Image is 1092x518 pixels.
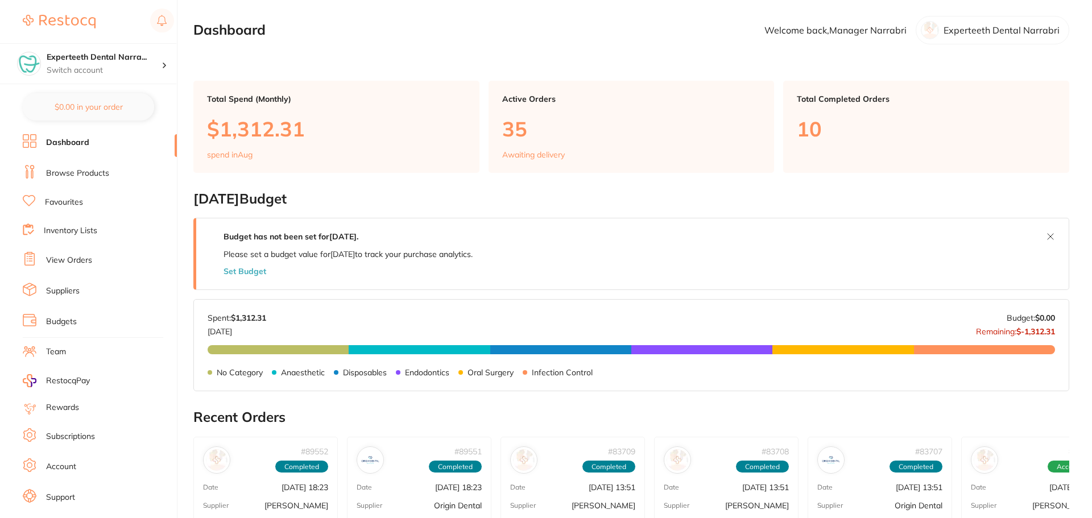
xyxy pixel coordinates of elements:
[282,483,328,492] p: [DATE] 18:23
[502,117,761,140] p: 35
[532,368,593,377] p: Infection Control
[762,447,789,456] p: # 83708
[817,502,843,509] p: Supplier
[510,483,526,491] p: Date
[664,502,689,509] p: Supplier
[974,449,995,471] img: Adam Dental
[47,52,162,63] h4: Experteeth Dental Narrabri
[193,81,479,173] a: Total Spend (Monthly)$1,312.31spend inAug
[23,374,90,387] a: RestocqPay
[23,374,36,387] img: RestocqPay
[976,322,1055,336] p: Remaining:
[46,137,89,148] a: Dashboard
[1016,326,1055,337] strong: $-1,312.31
[224,231,358,242] strong: Budget has not been set for [DATE] .
[971,502,996,509] p: Supplier
[971,483,986,491] p: Date
[890,461,942,473] span: Completed
[23,15,96,28] img: Restocq Logo
[301,447,328,456] p: # 89552
[208,322,266,336] p: [DATE]
[895,501,942,510] p: Origin Dental
[46,375,90,387] span: RestocqPay
[224,250,473,259] p: Please set a budget value for [DATE] to track your purchase analytics.
[231,313,266,323] strong: $1,312.31
[46,285,80,297] a: Suppliers
[275,461,328,473] span: Completed
[206,449,227,471] img: Henry Schein Halas
[46,461,76,473] a: Account
[915,447,942,456] p: # 83707
[343,368,387,377] p: Disposables
[572,501,635,510] p: [PERSON_NAME]
[46,402,79,413] a: Rewards
[23,9,96,35] a: Restocq Logo
[207,117,466,140] p: $1,312.31
[817,483,833,491] p: Date
[208,313,266,322] p: Spent:
[193,22,266,38] h2: Dashboard
[667,449,688,471] img: Adam Dental
[357,483,372,491] p: Date
[502,94,761,103] p: Active Orders
[1007,313,1055,322] p: Budget:
[203,483,218,491] p: Date
[46,492,75,503] a: Support
[736,461,789,473] span: Completed
[207,150,253,159] p: spend in Aug
[264,501,328,510] p: [PERSON_NAME]
[820,449,842,471] img: Origin Dental
[46,346,66,358] a: Team
[429,461,482,473] span: Completed
[357,502,382,509] p: Supplier
[664,483,679,491] p: Date
[46,431,95,442] a: Subscriptions
[217,368,263,377] p: No Category
[510,502,536,509] p: Supplier
[193,191,1069,207] h2: [DATE] Budget
[46,168,109,179] a: Browse Products
[589,483,635,492] p: [DATE] 13:51
[224,267,266,276] button: Set Budget
[454,447,482,456] p: # 89551
[502,150,565,159] p: Awaiting delivery
[405,368,449,377] p: Endodontics
[45,197,83,208] a: Favourites
[725,501,789,510] p: [PERSON_NAME]
[944,25,1060,35] p: Experteeth Dental Narrabri
[23,93,154,121] button: $0.00 in your order
[742,483,789,492] p: [DATE] 13:51
[46,255,92,266] a: View Orders
[582,461,635,473] span: Completed
[207,94,466,103] p: Total Spend (Monthly)
[203,502,229,509] p: Supplier
[435,483,482,492] p: [DATE] 18:23
[18,52,40,75] img: Experteeth Dental Narrabri
[783,81,1069,173] a: Total Completed Orders10
[47,65,162,76] p: Switch account
[1035,313,1055,323] strong: $0.00
[797,117,1056,140] p: 10
[44,225,97,237] a: Inventory Lists
[46,316,77,328] a: Budgets
[359,449,381,471] img: Origin Dental
[468,368,514,377] p: Oral Surgery
[193,409,1069,425] h2: Recent Orders
[434,501,482,510] p: Origin Dental
[608,447,635,456] p: # 83709
[797,94,1056,103] p: Total Completed Orders
[896,483,942,492] p: [DATE] 13:51
[764,25,907,35] p: Welcome back, Manager Narrabri
[489,81,775,173] a: Active Orders35Awaiting delivery
[513,449,535,471] img: Henry Schein Halas
[281,368,325,377] p: Anaesthetic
